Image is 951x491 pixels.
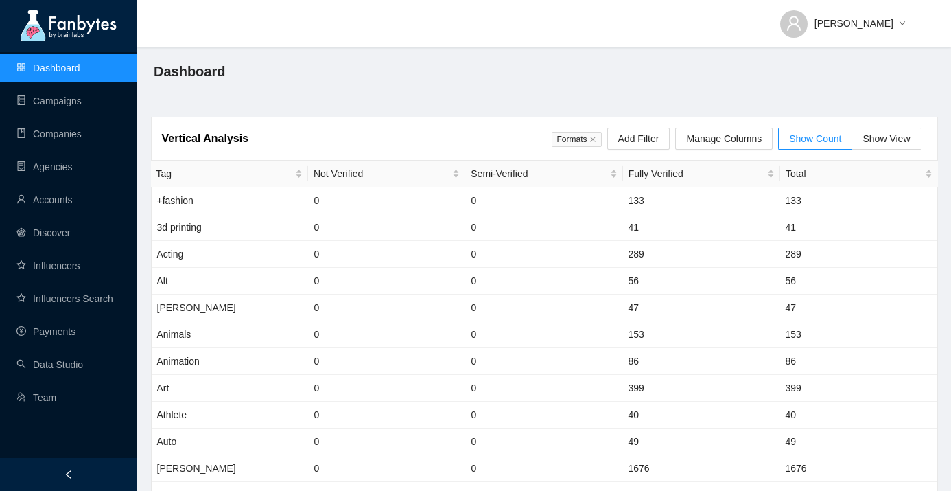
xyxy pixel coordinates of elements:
span: Add Filter [618,131,659,146]
td: 49 [780,429,937,455]
span: Semi-Verified [471,166,607,181]
td: Athlete [152,402,309,429]
a: starInfluencers Search [16,293,113,304]
td: 86 [623,348,780,375]
span: close [589,136,596,143]
a: bookCompanies [16,128,82,139]
td: 0 [466,429,623,455]
td: 133 [623,187,780,214]
td: 1676 [623,455,780,482]
td: 0 [309,375,466,402]
th: Fully Verified [623,161,780,187]
td: 153 [623,321,780,348]
a: starInfluencers [16,260,80,271]
td: Animation [152,348,309,375]
td: Acting [152,241,309,268]
td: [PERSON_NAME] [152,455,309,482]
td: 49 [623,429,780,455]
td: 0 [309,321,466,348]
td: 0 [309,348,466,375]
a: searchData Studio [16,359,83,370]
td: 289 [623,241,780,268]
span: Dashboard [154,60,225,82]
a: pay-circlePayments [16,326,75,337]
article: Vertical Analysis [162,130,249,147]
a: appstoreDashboard [16,62,80,73]
button: Manage Columns [675,128,773,150]
span: Manage Columns [686,131,762,146]
td: 399 [780,375,937,402]
th: Semi-Verified [465,161,622,187]
button: Add Filter [607,128,670,150]
th: Tag [151,161,308,187]
th: Total [780,161,937,187]
td: 399 [623,375,780,402]
td: 0 [466,455,623,482]
a: containerAgencies [16,161,73,172]
td: 3d printing [152,214,309,241]
td: 56 [623,268,780,295]
span: Not Verified [314,166,449,181]
td: 0 [309,214,466,241]
td: 0 [309,187,466,214]
span: Fully Verified [629,166,764,181]
td: 0 [309,295,466,321]
td: 0 [466,348,623,375]
td: 0 [466,375,623,402]
td: 1676 [780,455,937,482]
td: 0 [466,402,623,429]
td: 0 [309,429,466,455]
span: left [64,470,73,479]
span: down [899,20,906,28]
td: 0 [466,321,623,348]
td: 40 [623,402,780,429]
a: userAccounts [16,194,73,205]
a: databaseCampaigns [16,95,82,106]
td: [PERSON_NAME] [152,295,309,321]
span: Total [786,166,921,181]
td: 56 [780,268,937,295]
td: Alt [152,268,309,295]
td: 133 [780,187,937,214]
td: 40 [780,402,937,429]
td: 47 [623,295,780,321]
span: Tag [156,166,292,181]
td: 86 [780,348,937,375]
td: Animals [152,321,309,348]
td: 41 [623,214,780,241]
td: 0 [466,268,623,295]
td: 0 [466,214,623,241]
td: Art [152,375,309,402]
td: 0 [466,187,623,214]
td: +fashion [152,187,309,214]
td: 0 [466,241,623,268]
td: 289 [780,241,937,268]
span: [PERSON_NAME] [814,16,893,31]
td: Auto [152,429,309,455]
td: 47 [780,295,937,321]
span: Formats [552,132,602,147]
span: user [786,15,802,32]
td: 0 [466,295,623,321]
span: Show Count [789,133,841,144]
td: 0 [309,268,466,295]
td: 0 [309,241,466,268]
td: 0 [309,402,466,429]
td: 153 [780,321,937,348]
th: Not Verified [308,161,465,187]
td: 0 [309,455,466,482]
span: Show View [862,133,910,144]
a: radar-chartDiscover [16,227,70,238]
td: 41 [780,214,937,241]
a: usergroup-addTeam [16,392,56,403]
button: [PERSON_NAME]down [769,7,917,29]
